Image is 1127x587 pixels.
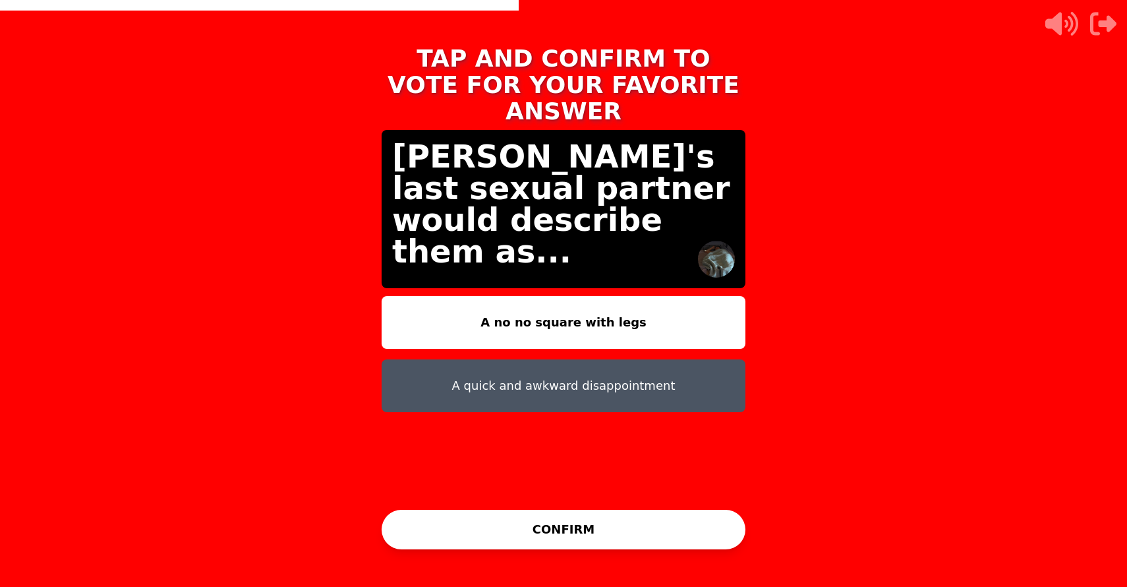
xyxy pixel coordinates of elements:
[698,241,735,278] img: hot seat user avatar
[382,359,745,412] button: A quick and awkward disappointment
[382,46,745,125] h1: TAP AND CONFIRM TO VOTE FOR YOUR FAVORITE ANSWER
[382,296,745,349] button: A no no square with legs
[382,510,745,549] button: CONFIRM
[392,140,735,267] p: [PERSON_NAME]'s last sexual partner would describe them as...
